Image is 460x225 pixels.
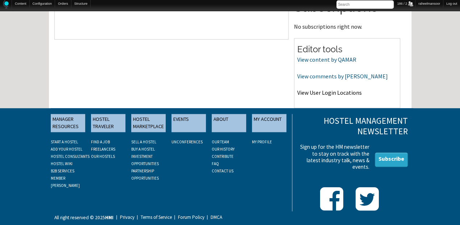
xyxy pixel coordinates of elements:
a: ABOUT [212,114,246,132]
a: UNCONFERENCES [171,139,203,144]
a: Subscribe [375,152,408,167]
a: View content by QAMAR [297,56,356,63]
a: DMCA [206,216,222,219]
a: FREELANCERS [91,147,115,152]
a: ADD YOUR HOSTEL [51,147,82,152]
a: Privacy [115,216,134,219]
a: FIND A JOB [91,139,110,144]
a: B2B SERVICES [51,168,74,173]
a: HOSTEL WIKI [51,161,72,166]
h2: Editor tools [297,43,397,56]
a: View User Login Locations [297,89,362,96]
a: SELL A HOSTEL [131,139,156,144]
a: HOSTEL MARKETPLACE [131,114,166,132]
input: Search [336,0,394,9]
a: CONTACT US [212,168,233,173]
a: Forum Policy [173,216,204,219]
a: INVESTMENT OPPORTUNITIES [131,154,159,166]
a: PARTNERSHIP OPPORTUNITIES [131,168,159,181]
a: MEMBER [PERSON_NAME] [51,176,80,188]
a: Terms of Service [136,216,172,219]
a: My Profile [252,139,272,144]
a: OUR HISTORY [212,147,235,152]
strong: HMI [105,214,113,221]
a: View comments by [PERSON_NAME] [297,73,388,80]
p: Sign up for the HM newsletter to stay on track with the latest industry talk, news & events. [298,144,369,170]
a: MY ACCOUNT [252,114,286,132]
a: OUR TEAM [212,139,229,144]
a: CONTRIBUTE [212,154,233,159]
a: HOSTEL TRAVELER [91,114,125,132]
a: OUR HOSTELS [91,154,115,159]
a: HOSTEL CONSULTANTS [51,154,90,159]
a: BUY A HOSTEL [131,147,155,152]
img: Home [3,0,9,9]
p: All right reserved © 2025 [54,214,113,222]
a: MANAGER RESOURCES [51,114,85,132]
a: FAQ [212,161,219,166]
h3: Hostel Management Newsletter [298,116,407,137]
a: EVENTS [171,114,206,132]
a: START A HOSTEL [51,139,78,144]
